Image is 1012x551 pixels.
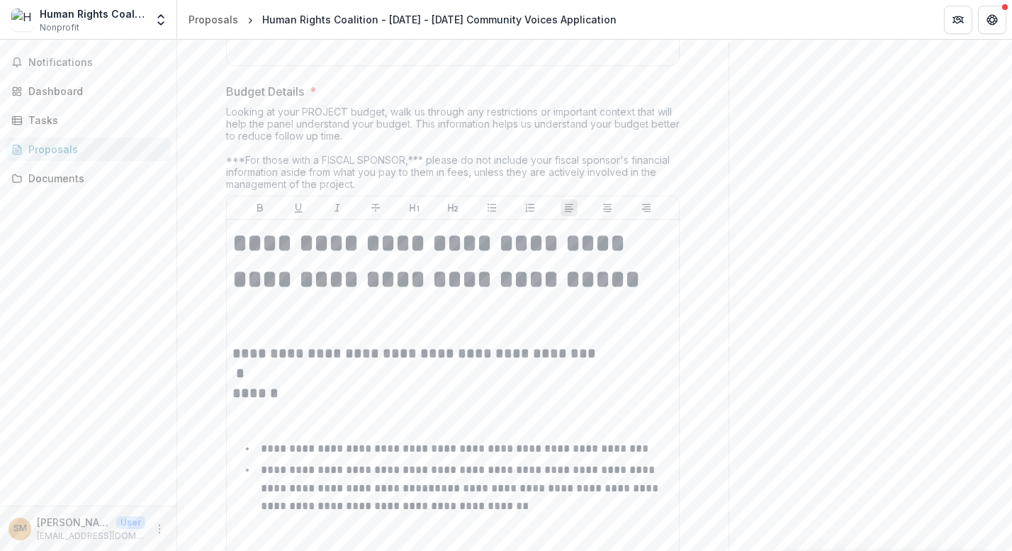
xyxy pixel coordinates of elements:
div: Looking at your PROJECT budget, walk us through any restrictions or important context that will h... [226,106,680,196]
p: Budget Details [226,83,304,100]
button: Italicize [329,199,346,216]
button: Underline [290,199,307,216]
span: Notifications [28,57,165,69]
button: Partners [944,6,972,34]
div: Human Rights Coalition - [DATE] - [DATE] Community Voices Application [262,12,617,27]
div: Documents [28,171,159,186]
div: Proposals [28,142,159,157]
a: Proposals [183,9,244,30]
button: Ordered List [522,199,539,216]
p: [EMAIL_ADDRESS][DOMAIN_NAME] [37,530,145,542]
button: Align Center [599,199,616,216]
button: Get Help [978,6,1006,34]
a: Documents [6,167,171,190]
button: Align Left [561,199,578,216]
a: Dashboard [6,79,171,103]
button: Strike [367,199,384,216]
div: Proposals [189,12,238,27]
button: Align Right [638,199,655,216]
button: Open entity switcher [151,6,171,34]
button: More [151,521,168,538]
button: Heading 1 [406,199,423,216]
p: User [116,516,145,529]
nav: breadcrumb [183,9,622,30]
div: Human Rights Coalition [40,6,145,21]
img: Human Rights Coalition [11,9,34,31]
a: Tasks [6,108,171,132]
button: Bold [252,199,269,216]
a: Proposals [6,138,171,161]
div: Dashboard [28,84,159,99]
div: Tasks [28,113,159,128]
span: Nonprofit [40,21,79,34]
button: Heading 2 [444,199,461,216]
p: [PERSON_NAME] [37,515,111,530]
div: Shakaboona Marshall [13,524,27,533]
button: Notifications [6,51,171,74]
button: Bullet List [483,199,500,216]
